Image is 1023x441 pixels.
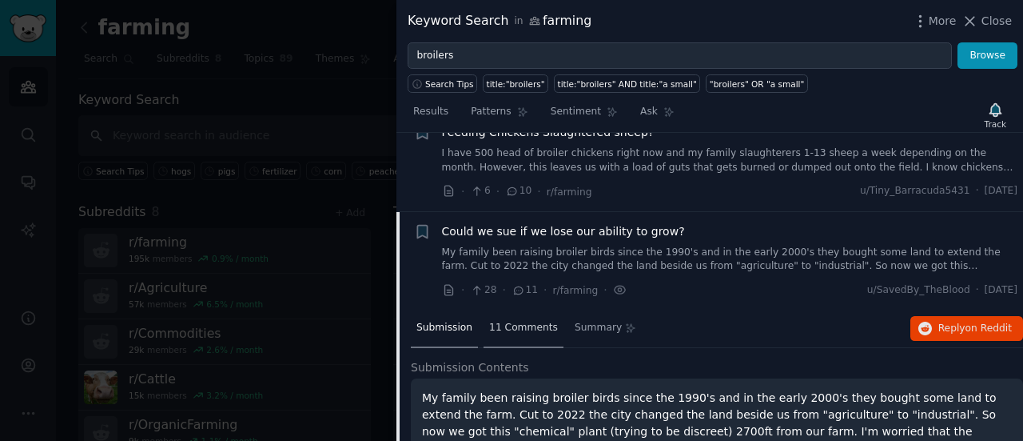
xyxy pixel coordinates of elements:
div: title:"broilers" AND title:"a small" [558,78,697,90]
span: Summary [575,321,622,335]
span: Reply [938,322,1012,336]
span: 6 [470,184,490,198]
span: · [461,183,464,200]
span: [DATE] [985,184,1017,198]
a: title:"broilers" [483,74,548,93]
span: Submission Contents [411,359,529,376]
span: · [503,282,506,299]
a: Could we sue if we lose our ability to grow? [442,223,685,240]
div: "broilers" OR "a small" [710,78,805,90]
button: Browse [957,42,1017,70]
span: Search Tips [425,78,474,90]
a: I have 500 head of broiler chickens right now and my family slaughterers 1-13 sheep a week depend... [442,146,1018,174]
a: Sentiment [545,99,623,132]
span: More [929,13,957,30]
a: Feeding Chickens Slaughtered sheep? [442,124,655,141]
a: title:"broilers" AND title:"a small" [554,74,700,93]
span: 28 [470,283,496,298]
span: · [496,183,500,200]
span: on Reddit [965,323,1012,334]
span: [DATE] [985,283,1017,298]
span: 11 [511,283,538,298]
span: Results [413,105,448,119]
div: title:"broilers" [487,78,545,90]
button: Search Tips [408,74,477,93]
div: Track [985,118,1006,130]
span: · [543,282,547,299]
span: r/farming [547,186,592,198]
span: Patterns [471,105,511,119]
span: · [537,183,540,200]
input: Try a keyword related to your business [408,42,952,70]
span: in [514,14,523,29]
button: More [912,13,957,30]
span: · [603,282,607,299]
a: My family been raising broiler birds since the 1990's and in the early 2000's they bought some la... [442,246,1018,274]
span: · [976,184,979,198]
a: "broilers" OR "a small" [706,74,808,93]
span: r/farming [553,285,599,296]
span: Close [981,13,1012,30]
div: Keyword Search farming [408,11,591,31]
a: Patterns [465,99,533,132]
span: Submission [416,321,472,335]
button: Close [961,13,1012,30]
span: Sentiment [551,105,601,119]
span: u/SavedBy_TheBlood [867,283,970,298]
span: · [976,283,979,298]
span: Ask [640,105,658,119]
span: 10 [505,184,531,198]
button: Replyon Reddit [910,316,1023,342]
a: Ask [635,99,680,132]
span: · [461,282,464,299]
button: Track [979,98,1012,132]
span: u/Tiny_Barracuda5431 [860,184,970,198]
a: Results [408,99,454,132]
span: 11 Comments [489,321,558,335]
